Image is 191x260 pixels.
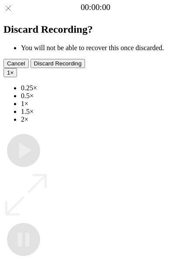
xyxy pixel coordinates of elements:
[21,92,188,100] li: 0.5×
[81,3,110,12] a: 00:00:00
[21,100,188,108] li: 1×
[3,68,17,77] button: 1×
[3,59,29,68] button: Cancel
[7,69,10,76] span: 1
[21,44,188,52] li: You will not be able to recover this once discarded.
[21,84,188,92] li: 0.25×
[21,108,188,116] li: 1.5×
[3,24,188,35] h2: Discard Recording?
[21,116,188,123] li: 2×
[31,59,85,68] button: Discard Recording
